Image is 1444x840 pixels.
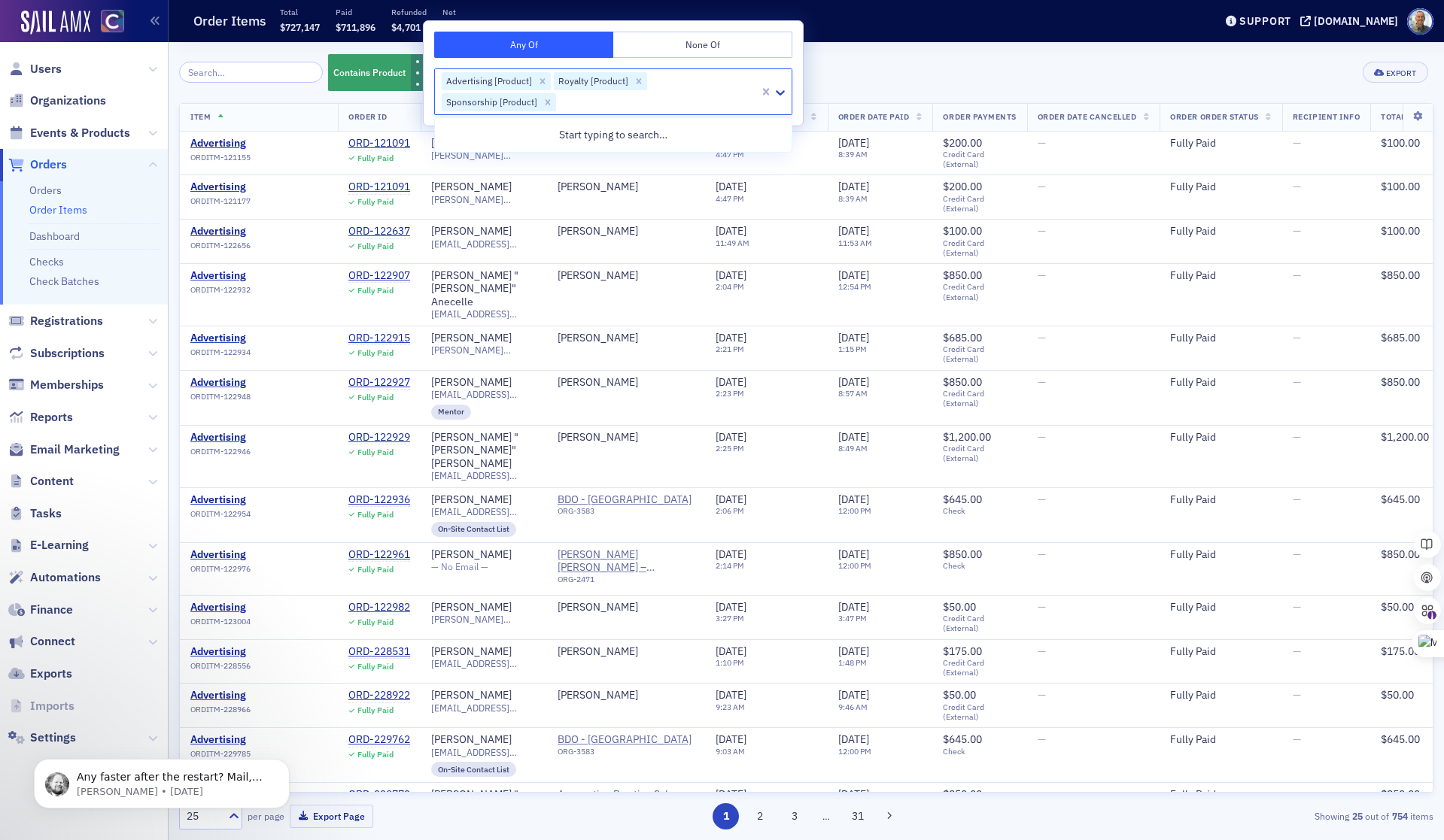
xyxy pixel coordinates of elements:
[554,72,631,90] div: Royalty [Product]
[8,441,120,458] a: Email Marketing
[8,473,74,490] a: Content
[90,10,124,35] a: View Homepage
[8,409,73,426] a: Reports
[29,255,64,268] a: Checks
[8,537,89,553] a: E-Learning
[8,377,104,393] a: Memberships
[434,32,613,58] button: Any Of
[442,93,540,111] div: Sponsorship [Product]
[8,92,106,109] a: Organizations
[8,313,103,329] a: Registrations
[8,729,76,746] a: Settings
[65,44,251,190] span: Any faster after the restart? Mail, Messages, and Photos seem high but I don't think that is too ...
[30,377,104,393] span: Memberships
[30,125,130,141] span: Events & Products
[613,32,792,58] button: None Of
[30,569,101,586] span: Automations
[8,666,72,682] a: Exports
[8,505,62,522] a: Tasks
[30,156,67,173] span: Orders
[631,72,647,90] div: Remove Royalty [Product]
[442,72,534,90] div: Advertising [Product]
[30,505,62,522] span: Tasks
[30,698,74,714] span: Imports
[30,441,120,458] span: Email Marketing
[8,61,62,77] a: Users
[101,10,124,33] img: SailAMX
[8,156,67,173] a: Orders
[30,602,73,618] span: Finance
[30,92,106,109] span: Organizations
[65,58,260,71] p: Message from Aidan, sent 6d ago
[30,473,74,490] span: Content
[30,61,62,77] span: Users
[30,537,89,553] span: E-Learning
[8,698,74,714] a: Imports
[30,345,105,362] span: Subscriptions
[29,203,87,217] a: Order Items
[435,121,792,149] div: Start typing to search…
[11,727,312,832] iframe: Intercom notifications message
[29,274,99,288] a: Check Batches
[8,633,75,650] a: Connect
[8,125,130,141] a: Events & Products
[29,229,80,243] a: Dashboard
[30,633,75,650] span: Connect
[8,602,73,618] a: Finance
[30,666,72,682] span: Exports
[8,569,101,586] a: Automations
[534,72,551,90] div: Remove Advertising [Product]
[21,11,90,35] img: SailAMX
[540,93,556,111] div: Remove Sponsorship [Product]
[29,183,62,197] a: Orders
[8,345,105,362] a: Subscriptions
[30,409,73,426] span: Reports
[30,313,103,329] span: Registrations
